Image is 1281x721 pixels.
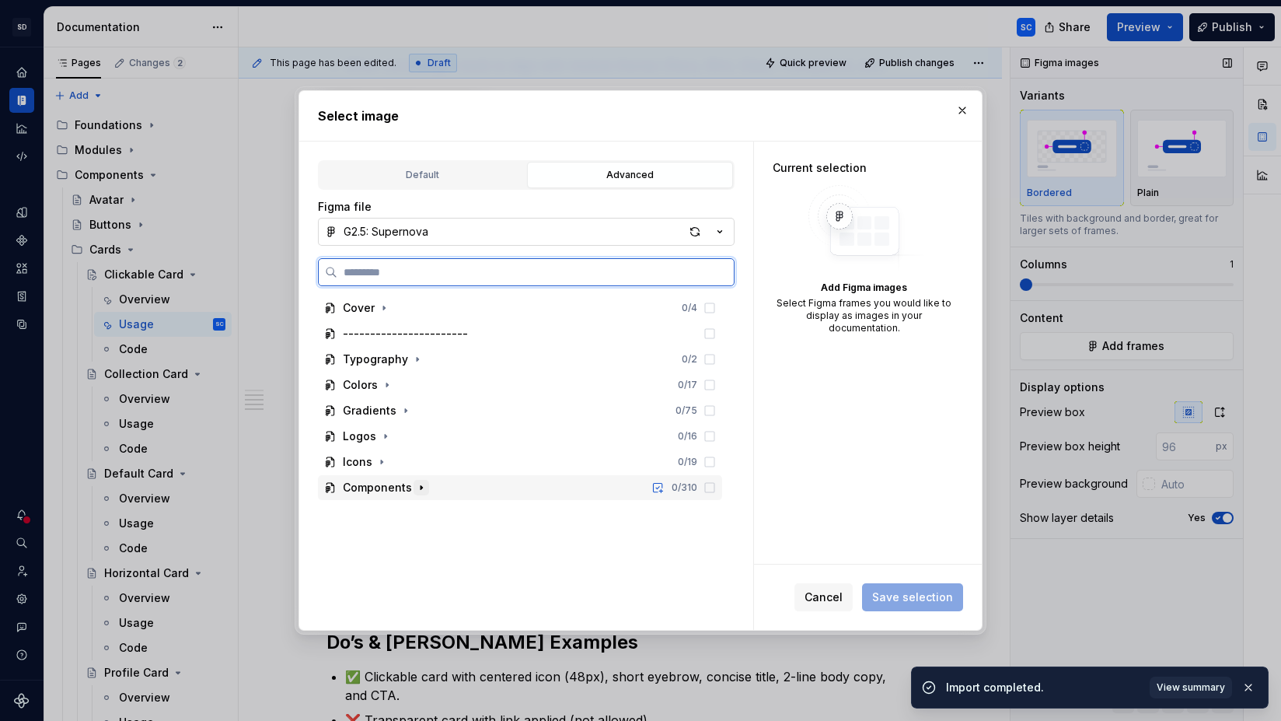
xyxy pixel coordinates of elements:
div: 0 / 19 [678,456,697,468]
div: Components [343,480,412,495]
div: G2.5: Supernova [344,224,428,240]
div: 0 / 75 [675,404,697,417]
div: 0 / 310 [672,481,697,494]
button: Cancel [794,583,853,611]
div: Colors [343,377,378,393]
div: Current selection [773,160,955,176]
span: Cancel [805,590,843,605]
div: 0 / 17 [678,379,697,391]
h2: Select image [318,107,963,125]
div: Advanced [532,167,728,183]
div: Add Figma images [773,282,955,294]
button: G2.5: Supernova [318,218,735,246]
div: Cover [343,300,375,316]
div: Default [325,167,520,183]
div: 0 / 4 [682,302,697,314]
div: Logos [343,429,376,444]
div: Typography [343,352,408,367]
div: Import completed. [946,680,1140,695]
div: ----------------------- [343,326,468,341]
div: 0 / 16 [678,430,697,443]
div: 0 / 2 [682,353,697,366]
label: Figma file [318,199,372,215]
div: Select Figma frames you would like to display as images in your documentation. [773,297,955,334]
button: View summary [1150,677,1232,698]
div: Icons [343,454,372,470]
div: Gradients [343,403,396,418]
span: View summary [1157,681,1225,694]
